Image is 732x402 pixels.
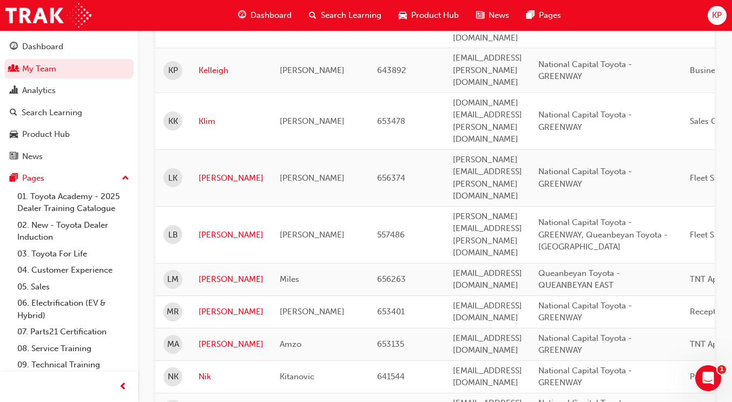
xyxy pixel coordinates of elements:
span: guage-icon [238,9,246,22]
button: KP [708,6,727,25]
a: 05. Sales [13,279,134,295]
div: Search Learning [22,107,82,119]
span: news-icon [476,9,484,22]
span: [PERSON_NAME] [280,173,345,183]
span: Queanbeyan Toyota - QUEANBEYAN EAST [538,268,620,291]
a: Analytics [4,81,134,101]
span: [DOMAIN_NAME][EMAIL_ADDRESS][PERSON_NAME][DOMAIN_NAME] [453,98,522,144]
span: [EMAIL_ADDRESS][PERSON_NAME][DOMAIN_NAME] [453,53,522,87]
span: 1 [717,365,726,374]
span: [PERSON_NAME] [280,65,345,75]
span: up-icon [122,172,129,186]
span: National Capital Toyota - GREENWAY [538,60,632,82]
span: [EMAIL_ADDRESS][DOMAIN_NAME] [453,333,522,355]
span: [PERSON_NAME] [280,116,345,126]
span: [EMAIL_ADDRESS][DOMAIN_NAME] [453,301,522,323]
span: 656263 [377,274,406,284]
a: 07. Parts21 Certification [13,324,134,340]
a: [PERSON_NAME] [199,273,263,286]
span: MA [167,338,179,351]
a: My Team [4,59,134,79]
a: News [4,147,134,167]
span: National Capital Toyota - GREENWAY [538,110,632,132]
span: 653401 [377,307,405,317]
iframe: Intercom live chat [695,365,721,391]
span: LB [168,229,178,241]
a: [PERSON_NAME] [199,338,263,351]
a: 08. Service Training [13,340,134,357]
span: guage-icon [10,42,18,52]
span: Amzo [280,339,301,349]
span: National Capital Toyota - GREENWAY [538,167,632,189]
a: 01. Toyota Academy - 2025 Dealer Training Catalogue [13,188,134,217]
button: DashboardMy TeamAnalyticsSearch LearningProduct HubNews [4,35,134,168]
a: search-iconSearch Learning [300,4,390,27]
span: News [489,9,509,22]
span: [EMAIL_ADDRESS][DOMAIN_NAME] [453,268,522,291]
span: prev-icon [119,380,127,394]
span: Miles [280,274,299,284]
span: Pages [539,9,561,22]
span: 641544 [377,372,405,381]
span: [PERSON_NAME] [280,230,345,240]
span: pages-icon [10,174,18,183]
a: Dashboard [4,37,134,57]
span: pages-icon [526,9,535,22]
a: car-iconProduct Hub [390,4,467,27]
a: [PERSON_NAME] [199,172,263,184]
div: Dashboard [22,41,63,53]
span: National Capital Toyota - GREENWAY, Queanbeyan Toyota - [GEOGRAPHIC_DATA] [538,218,668,252]
span: people-icon [10,64,18,74]
div: Pages [22,172,44,184]
span: Kitanovic [280,372,314,381]
span: KP [168,64,178,77]
span: KP [712,9,722,22]
span: National Capital Toyota - GREENWAY [538,301,632,323]
div: Analytics [22,84,56,97]
span: Dashboard [250,9,292,22]
span: National Capital Toyota - GREENWAY [538,333,632,355]
a: 04. Customer Experience [13,262,134,279]
span: Search Learning [321,9,381,22]
span: 656374 [377,173,405,183]
a: 09. Technical Training [13,357,134,373]
a: Product Hub [4,124,134,144]
span: LM [167,273,179,286]
div: News [22,150,43,163]
span: LK [168,172,177,184]
span: NK [168,371,179,383]
a: 03. Toyota For Life [13,246,134,262]
span: MR [167,306,179,318]
span: car-icon [399,9,407,22]
span: news-icon [10,152,18,162]
span: 643892 [377,65,406,75]
a: pages-iconPages [518,4,570,27]
span: 653135 [377,339,404,349]
span: [EMAIL_ADDRESS][DOMAIN_NAME] [453,366,522,388]
a: 06. Electrification (EV & Hybrid) [13,295,134,324]
span: KK [168,115,178,128]
span: chart-icon [10,86,18,96]
a: Nik [199,371,263,383]
span: Product Hub [411,9,459,22]
span: 653478 [377,116,405,126]
span: car-icon [10,130,18,140]
span: 557486 [377,230,405,240]
span: search-icon [309,9,316,22]
a: Klim [199,115,263,128]
img: Trak [5,3,91,28]
a: guage-iconDashboard [229,4,300,27]
button: Pages [4,168,134,188]
span: [PERSON_NAME][EMAIL_ADDRESS][PERSON_NAME][DOMAIN_NAME] [453,155,522,201]
span: National Capital Toyota - GREENWAY [538,366,632,388]
span: [PERSON_NAME] [280,307,345,317]
a: [PERSON_NAME] [199,306,263,318]
a: 02. New - Toyota Dealer Induction [13,217,134,246]
a: Search Learning [4,103,134,123]
a: Kelleigh [199,64,263,77]
a: [PERSON_NAME] [199,229,263,241]
span: search-icon [10,108,17,118]
a: news-iconNews [467,4,518,27]
div: Product Hub [22,128,70,141]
